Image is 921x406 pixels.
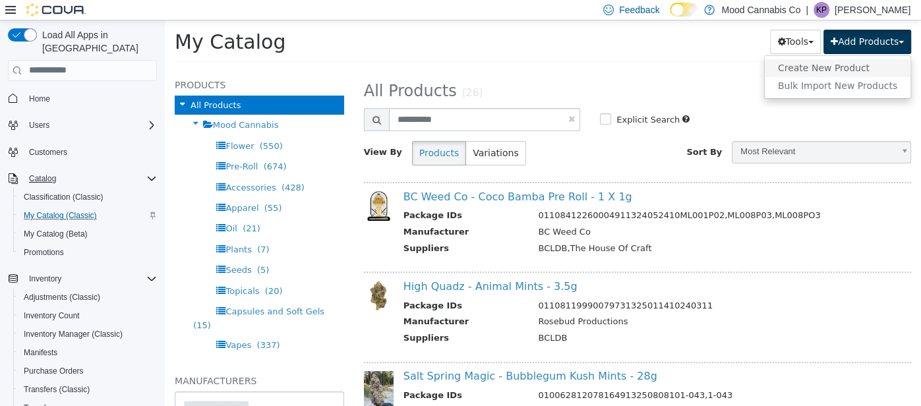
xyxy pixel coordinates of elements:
span: Inventory Manager (Classic) [18,326,157,342]
button: My Catalog (Classic) [13,206,162,225]
span: Flower [61,121,89,130]
span: (550) [95,121,118,130]
button: Transfers (Classic) [13,380,162,399]
span: Inventory Manager (Classic) [24,329,123,339]
button: Home [3,89,162,108]
button: Users [24,117,55,133]
span: View By [199,127,237,136]
span: Users [24,117,157,133]
button: Inventory Count [13,306,162,325]
a: Classification (Classic) [18,189,109,205]
span: Promotions [24,247,64,258]
span: Feedback [619,3,659,16]
span: Apparel [61,183,94,192]
img: Cova [26,3,86,16]
span: Catalog [29,173,56,184]
a: Inventory Manager (Classic) [18,326,128,342]
td: BCLDB [363,311,738,328]
a: BC Weed Co - Coco Bamba Pre Roll - 1 X 1g [239,170,467,183]
span: (15) [28,300,46,310]
span: Customers [29,147,67,158]
p: [PERSON_NAME] [835,2,910,18]
h5: Manufacturers [10,353,179,368]
span: (428) [117,162,140,172]
span: Capsules and Soft Gels [61,286,160,296]
span: Inventory Count [18,308,157,324]
span: (5) [92,245,104,254]
span: Customers [24,144,157,160]
th: Manufacturer [239,295,364,311]
span: My Catalog (Classic) [18,208,157,223]
span: Load All Apps in [GEOGRAPHIC_DATA] [37,28,157,55]
a: Purchase Orders [18,363,89,379]
td: BC Weed Co [363,205,738,221]
span: Transfers (Classic) [18,382,157,397]
button: Inventory [24,271,67,287]
button: Manifests [13,343,162,362]
button: Inventory Manager (Classic) [13,325,162,343]
td: 010062812078164913250808101-043,1-043 [363,368,738,385]
a: Bulk Import New Products [600,57,746,74]
span: Users [29,120,49,130]
button: Products [247,121,301,145]
span: Sort By [521,127,557,136]
span: Purchase Orders [24,366,84,376]
button: Inventory [3,270,162,288]
span: Home [29,94,50,104]
a: Customers [24,144,73,160]
span: Home [24,90,157,107]
a: Create New Product [600,39,746,57]
th: Manufacturer [239,385,364,401]
span: (337) [92,320,115,330]
span: My Catalog (Classic) [24,210,97,221]
span: Adjustments (Classic) [24,292,100,303]
span: KP [816,2,827,18]
th: Package IDs [239,368,364,385]
button: Purchase Orders [13,362,162,380]
th: Package IDs [239,279,364,295]
span: My Catalog (Beta) [18,226,157,242]
span: Seeds [61,245,86,254]
span: (674) [99,141,122,151]
th: Suppliers [239,221,364,238]
td: Saltspring Magic [363,385,738,401]
button: Customers [3,142,162,161]
h5: Products [10,57,179,72]
span: (55) [100,183,117,192]
button: Add Products [659,9,746,34]
label: Explicit Search [448,93,515,106]
td: Rosebud Productions [363,295,738,311]
a: Adjustments (Classic) [18,289,105,305]
span: (7) [92,224,104,234]
img: 150 [199,260,229,290]
button: Classification (Classic) [13,188,162,206]
span: Manifests [24,347,57,358]
img: 150 [199,351,229,386]
span: Classification (Classic) [18,189,157,205]
span: (21) [78,203,96,213]
span: Oil [61,203,72,213]
td: BCLDB,The House Of Craft [363,221,738,238]
a: Most Relevant [567,121,746,143]
button: Users [3,116,162,134]
span: Dark Mode [670,16,670,17]
button: Catalog [24,171,61,187]
a: Promotions [18,245,69,260]
span: Adjustments (Classic) [18,289,157,305]
button: Promotions [13,243,162,262]
span: Topicals [61,266,94,275]
button: My Catalog (Beta) [13,225,162,243]
span: Vapes [61,320,86,330]
button: Tools [605,9,656,34]
th: Suppliers [239,311,364,328]
span: Pre-Roll [61,141,93,151]
a: My Catalog (Classic) [18,208,102,223]
span: Accessories [61,162,111,172]
span: Plants [61,224,87,234]
span: Inventory [29,274,61,284]
a: Inventory Count [18,308,85,324]
span: Inventory Count [24,310,80,321]
th: Manufacturer [239,205,364,221]
small: (26) [297,67,318,78]
img: 150 [199,171,229,200]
